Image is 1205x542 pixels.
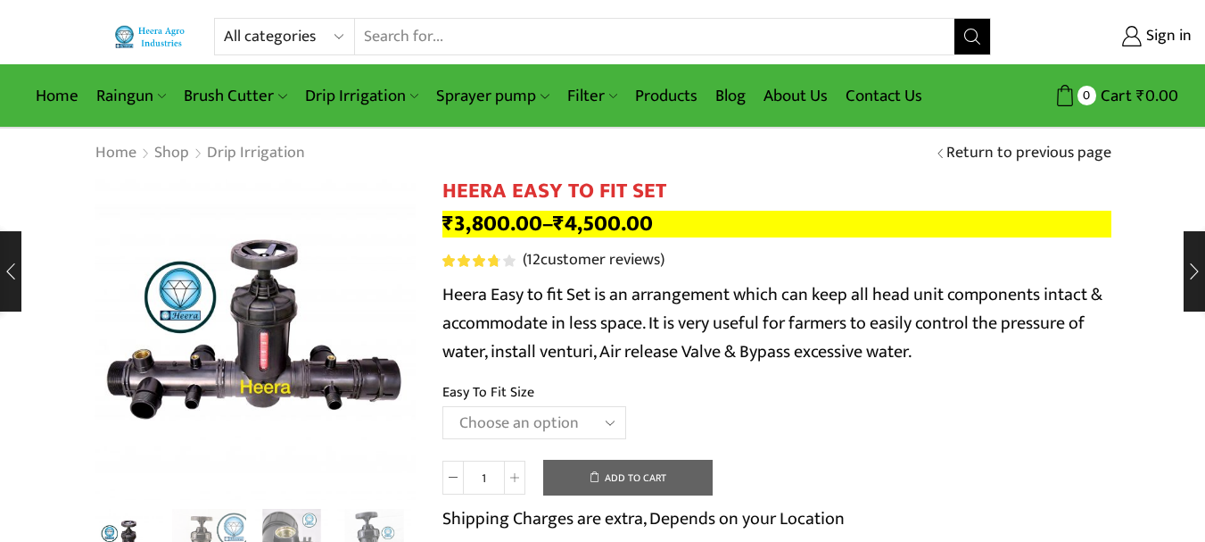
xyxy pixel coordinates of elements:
h1: HEERA EASY TO FIT SET [442,179,1111,204]
p: – [442,211,1111,238]
bdi: 0.00 [1136,82,1178,110]
bdi: 3,800.00 [442,205,542,242]
a: Contact Us [837,75,931,117]
span: 12 [526,246,541,273]
input: Product quantity [464,461,504,495]
a: 0 Cart ₹0.00 [1009,79,1178,113]
input: Search for... [355,19,953,54]
a: Raingun [87,75,175,117]
a: Return to previous page [946,142,1111,165]
a: Drip Irrigation [296,75,427,117]
span: 0 [1077,86,1096,104]
a: Home [27,75,87,117]
label: Easy To Fit Size [442,382,534,403]
a: Sign in [1018,21,1192,53]
a: Brush Cutter [175,75,295,117]
button: Add to cart [543,460,713,496]
nav: Breadcrumb [95,142,306,165]
a: Shop [153,142,190,165]
div: Rated 3.83 out of 5 [442,254,515,267]
span: Sign in [1142,25,1192,48]
a: Blog [706,75,755,117]
a: Home [95,142,137,165]
a: Products [626,75,706,117]
span: Cart [1096,84,1132,108]
a: Sprayer pump [427,75,557,117]
p: Shipping Charges are extra, Depends on your Location [442,504,845,533]
a: About Us [755,75,837,117]
bdi: 4,500.00 [553,205,653,242]
button: Search button [954,19,990,54]
span: ₹ [553,205,565,242]
a: (12customer reviews) [523,249,664,272]
div: 1 / 8 [95,179,416,500]
span: ₹ [442,205,454,242]
p: Heera Easy to fit Set is an arrangement which can keep all head unit components intact & accommod... [442,280,1111,366]
img: Heera Easy To Fit Set [95,179,416,500]
span: Rated out of 5 based on customer ratings [442,254,498,267]
span: 12 [442,254,518,267]
a: Filter [558,75,626,117]
a: Drip Irrigation [206,142,306,165]
span: ₹ [1136,82,1145,110]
